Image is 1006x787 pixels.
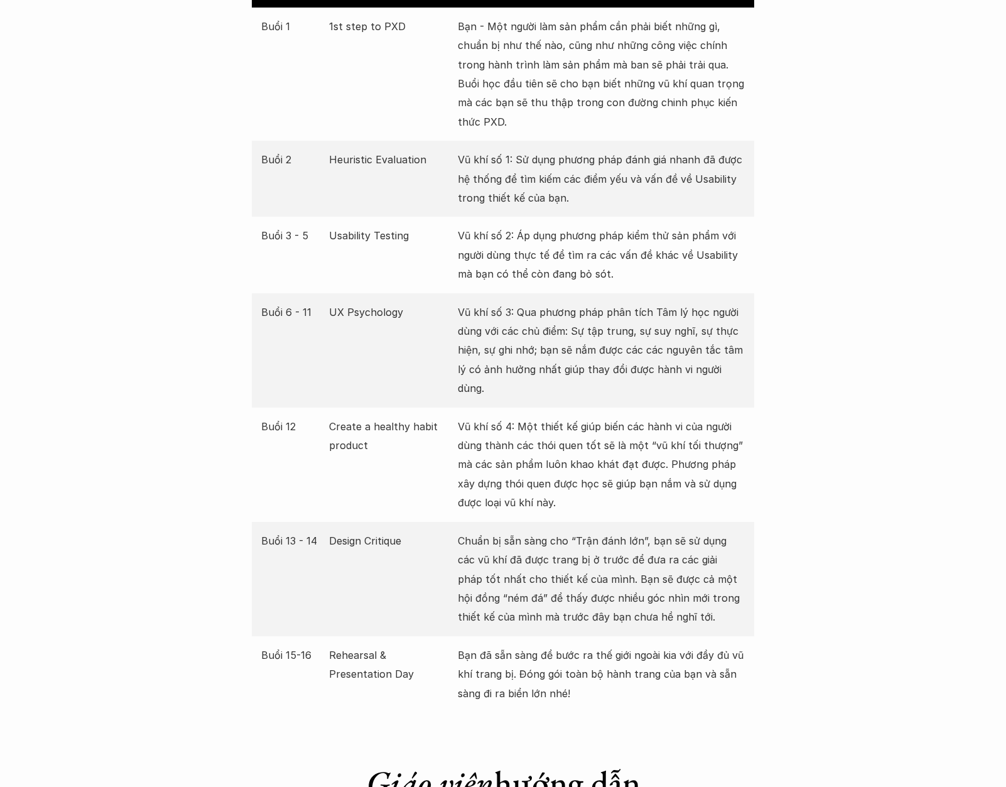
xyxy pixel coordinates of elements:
[329,17,452,36] p: 1st step to PXD
[261,531,323,550] p: Buổi 13 - 14
[261,417,323,436] p: Buổi 12
[261,646,323,665] p: Buổi 15-16
[458,303,745,398] p: Vũ khí số 3: Qua phương pháp phân tích Tâm lý học người dùng với các chủ điểm: Sự tập trung, sự s...
[261,17,323,36] p: Buổi 1
[261,303,323,322] p: Buổi 6 - 11
[329,531,452,550] p: Design Critique
[458,646,745,703] p: Bạn đã sẵn sàng để bước ra thế giới ngoài kia với đầy đủ vũ khí trang bị. Đóng gói toàn bộ hành t...
[458,17,745,131] p: Bạn - Một người làm sản phẩm cần phải biết những gì, chuẩn bị như thế nào, cũng như những công vi...
[458,150,745,207] p: Vũ khí số 1: Sử dụng phương pháp đánh giá nhanh đã được hệ thống để tìm kiếm các điểm yếu và vấn ...
[458,417,745,513] p: Vũ khí số 4: Một thiết kế giúp biến các hành vi của người dùng thành các thói quen tốt sẽ là một ...
[458,226,745,283] p: Vũ khí số 2: Áp dụng phương pháp kiểm thử sản phẩm với người dùng thực tế để tìm ra các vấn đề kh...
[329,417,452,455] p: Create a healthy habit product
[458,531,745,627] p: Chuẩn bị sẵn sàng cho “Trận đánh lớn”, bạn sẽ sử dụng các vũ khí đã được trang bị ở trước để đưa ...
[329,646,452,684] p: Rehearsal & Presentation Day
[329,150,452,169] p: Heuristic Evaluation
[329,303,452,322] p: UX Psychology
[261,226,323,245] p: Buổi 3 - 5
[261,150,323,169] p: Buổi 2
[329,226,452,245] p: Usability Testing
